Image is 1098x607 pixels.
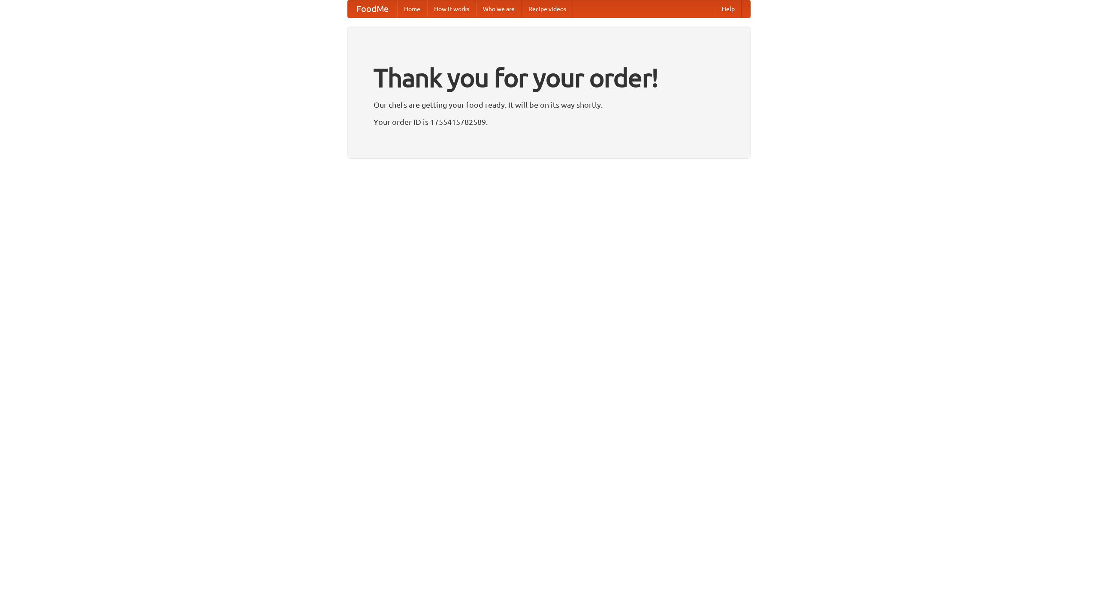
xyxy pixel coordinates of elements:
a: Help [715,0,742,18]
a: Who we are [476,0,522,18]
p: Our chefs are getting your food ready. It will be on its way shortly. [374,98,724,111]
a: Home [397,0,427,18]
p: Your order ID is 1755415782589. [374,115,724,128]
a: How it works [427,0,476,18]
a: FoodMe [348,0,397,18]
h1: Thank you for your order! [374,57,724,98]
a: Recipe videos [522,0,573,18]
